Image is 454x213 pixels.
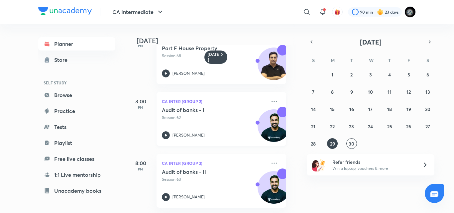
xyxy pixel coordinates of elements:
img: Company Logo [38,7,92,15]
p: Session 68 [162,53,266,59]
button: avatar [332,7,343,17]
abbr: September 19, 2025 [406,106,411,112]
button: September 12, 2025 [403,86,414,97]
img: avatar [334,9,340,15]
h5: 8:00 [127,159,154,167]
p: Win a laptop, vouchers & more [332,165,414,171]
button: September 18, 2025 [384,104,395,114]
a: Playlist [38,136,115,150]
button: [DATE] [316,37,425,47]
h5: Audit of banks - I [162,107,245,113]
button: September 25, 2025 [384,121,395,132]
p: PM [127,105,154,109]
button: September 20, 2025 [422,104,433,114]
a: 1:1 Live mentorship [38,168,115,181]
abbr: September 11, 2025 [388,89,392,95]
button: September 17, 2025 [365,104,376,114]
a: Store [38,53,115,66]
button: September 23, 2025 [346,121,357,132]
abbr: September 26, 2025 [406,123,411,130]
img: Avatar [258,113,290,145]
abbr: September 30, 2025 [349,141,354,147]
abbr: September 20, 2025 [425,106,430,112]
abbr: September 27, 2025 [425,123,430,130]
abbr: September 25, 2025 [387,123,392,130]
button: September 9, 2025 [346,86,357,97]
a: Planner [38,37,115,51]
abbr: Saturday [426,57,429,63]
div: Store [54,56,71,64]
p: Session 63 [162,176,266,182]
abbr: September 6, 2025 [426,71,429,78]
p: PM [127,44,154,48]
button: September 3, 2025 [365,69,376,80]
button: September 16, 2025 [346,104,357,114]
h5: 3:00 [127,97,154,105]
button: September 24, 2025 [365,121,376,132]
abbr: Monday [331,57,335,63]
h4: [DATE] [137,37,293,45]
abbr: September 18, 2025 [387,106,392,112]
p: CA Inter (Group 2) [162,159,266,167]
button: September 13, 2025 [422,86,433,97]
button: September 5, 2025 [403,69,414,80]
abbr: Sunday [312,57,315,63]
span: [DATE] [360,38,382,47]
button: September 27, 2025 [422,121,433,132]
button: September 10, 2025 [365,86,376,97]
button: September 7, 2025 [308,86,319,97]
abbr: September 17, 2025 [368,106,373,112]
abbr: Wednesday [369,57,374,63]
button: September 30, 2025 [346,138,357,149]
abbr: September 13, 2025 [425,89,430,95]
abbr: September 8, 2025 [331,89,334,95]
button: September 21, 2025 [308,121,319,132]
p: [PERSON_NAME] [172,70,205,76]
img: streak [377,9,384,15]
button: CA Intermediate [108,5,168,19]
abbr: Tuesday [350,57,353,63]
abbr: September 14, 2025 [311,106,316,112]
img: poojita Agrawal [404,6,416,18]
button: September 11, 2025 [384,86,395,97]
button: September 26, 2025 [403,121,414,132]
button: September 15, 2025 [327,104,338,114]
abbr: September 29, 2025 [330,141,335,147]
a: Free live classes [38,152,115,165]
abbr: September 1, 2025 [331,71,333,78]
a: Practice [38,104,115,118]
a: Unacademy books [38,184,115,197]
abbr: September 15, 2025 [330,106,335,112]
p: PM [127,167,154,171]
abbr: September 4, 2025 [388,71,391,78]
button: September 8, 2025 [327,86,338,97]
abbr: September 24, 2025 [368,123,373,130]
abbr: September 21, 2025 [311,123,315,130]
abbr: September 5, 2025 [407,71,410,78]
h5: Audit of banks - II [162,168,245,175]
button: September 22, 2025 [327,121,338,132]
abbr: September 10, 2025 [368,89,373,95]
p: [PERSON_NAME] [172,194,205,200]
button: September 14, 2025 [308,104,319,114]
button: September 1, 2025 [327,69,338,80]
abbr: September 22, 2025 [330,123,335,130]
button: September 29, 2025 [327,138,338,149]
img: Avatar [258,175,290,207]
img: Avatar [258,51,290,83]
button: September 28, 2025 [308,138,319,149]
abbr: September 16, 2025 [349,106,354,112]
button: September 19, 2025 [403,104,414,114]
h5: Part F House Property [162,45,245,52]
h6: [DATE] [208,52,219,62]
abbr: September 23, 2025 [349,123,354,130]
h6: Refer friends [332,159,414,165]
abbr: Thursday [388,57,391,63]
h6: SELF STUDY [38,77,115,88]
a: Browse [38,88,115,102]
p: CA Inter (Group 2) [162,97,266,105]
abbr: Friday [407,57,410,63]
abbr: September 3, 2025 [369,71,372,78]
abbr: September 12, 2025 [406,89,411,95]
a: Company Logo [38,7,92,17]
